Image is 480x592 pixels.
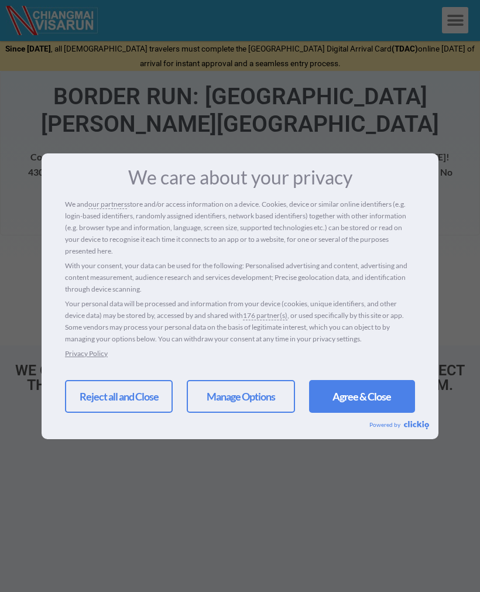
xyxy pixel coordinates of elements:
a: Manage Options [187,380,294,413]
a: Reject all and Close [65,380,173,413]
p: Your personal data will be processed and information from your device (cookies, unique identifier... [65,298,415,345]
a: Privacy Policy [65,349,108,358]
p: We and store and/or access information on a device. Cookies, device or similar online identifiers... [65,199,415,257]
p: With your consent, your data can be used for the following: Personalised advertising and content,... [65,260,415,295]
a: Agree & Close [309,380,415,413]
a: 176 partner(s) [243,310,287,321]
span: Powered by [369,421,404,428]
h3: We care about your privacy [65,168,415,187]
a: our partners [88,199,127,210]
